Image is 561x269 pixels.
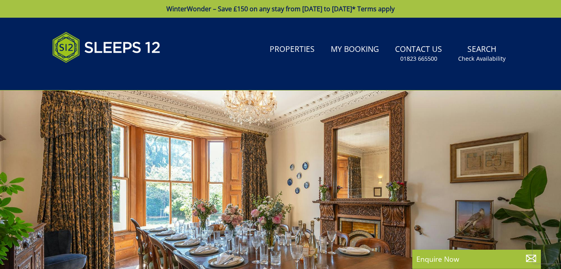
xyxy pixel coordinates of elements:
small: Check Availability [458,55,506,63]
a: Contact Us01823 665500 [392,41,445,67]
a: My Booking [328,41,382,59]
img: Sleeps 12 [52,27,161,68]
p: Enquire Now [416,254,537,264]
a: SearchCheck Availability [455,41,509,67]
small: 01823 665500 [400,55,437,63]
a: Properties [266,41,318,59]
iframe: Customer reviews powered by Trustpilot [48,72,133,79]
